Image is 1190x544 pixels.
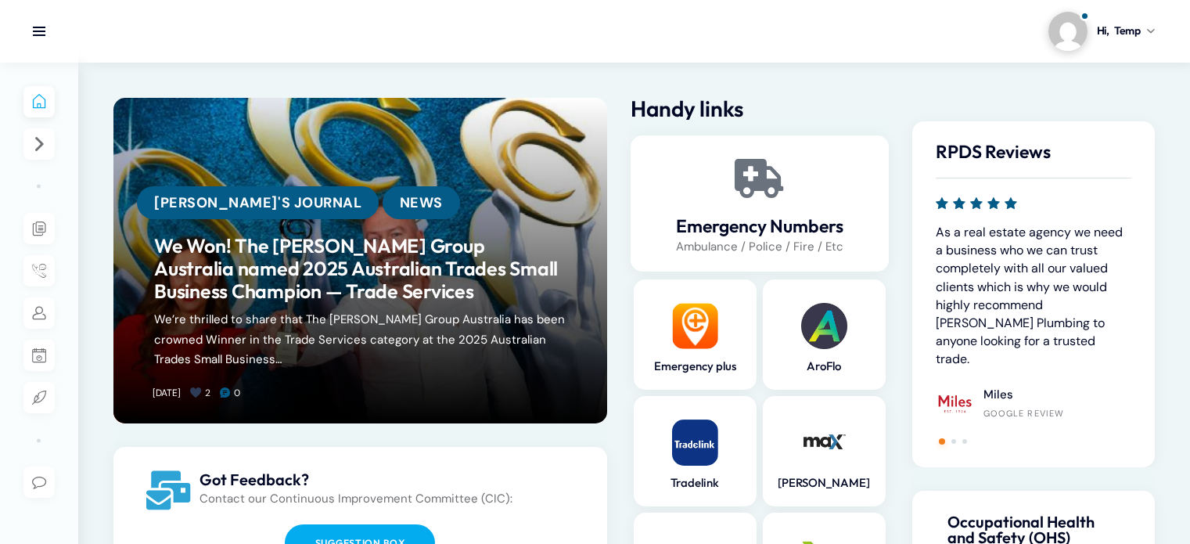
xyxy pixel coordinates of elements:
[642,358,749,374] a: Emergency plus
[153,387,181,399] a: [DATE]
[221,386,250,400] a: 0
[642,475,749,491] a: Tradelink
[983,387,1064,403] h4: Miles
[200,470,309,489] span: Got Feedback?
[1048,12,1088,51] img: Profile picture of Temp Access
[1131,316,1169,354] img: Chao Ping Huang
[137,186,379,219] a: [PERSON_NAME]'s Journal
[646,237,873,256] p: Ambulance / Police / Fire / Etc
[951,439,956,444] span: Go to slide 2
[154,235,566,302] a: We Won! The [PERSON_NAME] Group Australia named 2025 Australian Trades Small Business Champion — ...
[205,387,210,399] span: 2
[234,387,240,399] span: 0
[200,489,572,508] p: Contact our Continuous Improvement Committee (CIC):
[1048,12,1155,51] a: Profile picture of Temp AccessHi,Temp
[936,384,973,422] img: Miles
[939,438,945,445] span: Go to slide 1
[771,358,878,374] a: AroFlo
[962,439,967,444] span: Go to slide 3
[383,186,460,219] a: News
[646,215,873,237] a: Emergency Numbers
[191,386,221,400] a: 2
[936,140,1051,163] span: RPDS Reviews
[771,475,878,491] a: [PERSON_NAME]
[1097,23,1109,39] span: Hi,
[1114,23,1140,39] span: Temp
[983,408,1064,419] div: Google Review
[740,159,779,198] a: Emergency Numbers
[936,223,1131,369] p: As a real estate agency we need a business who we can trust completely with all our valued client...
[631,98,889,120] h2: Handy links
